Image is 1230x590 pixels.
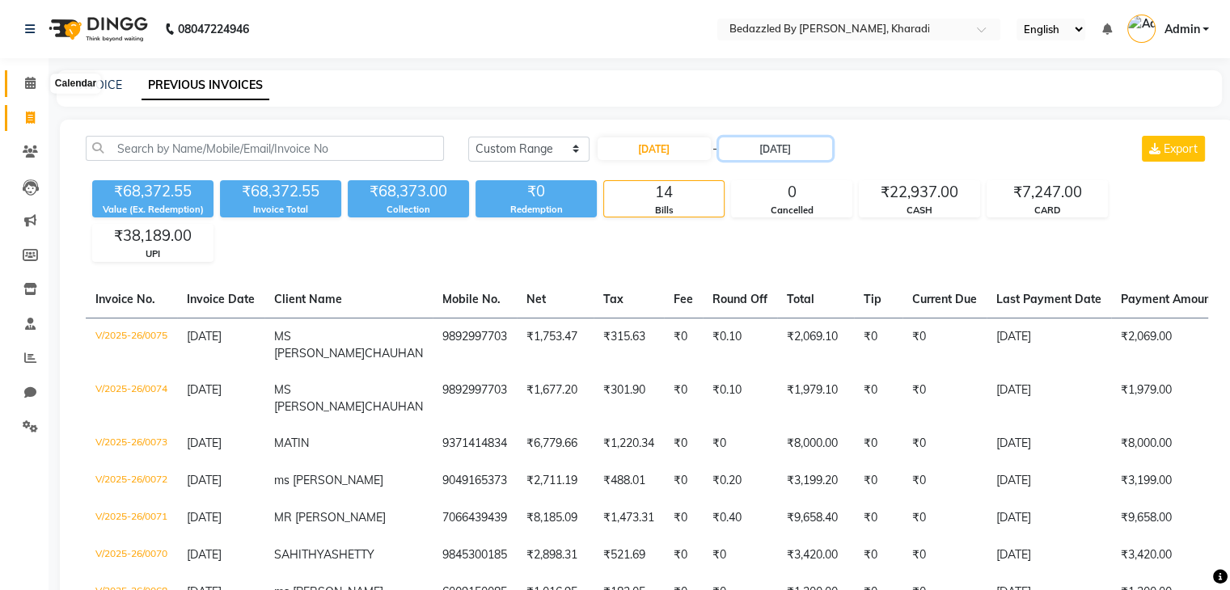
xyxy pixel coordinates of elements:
[517,462,594,499] td: ₹2,711.19
[777,425,854,462] td: ₹8,000.00
[433,425,517,462] td: 9371414834
[86,136,444,161] input: Search by Name/Mobile/Email/Invoice No
[664,499,703,537] td: ₹0
[476,203,597,217] div: Redemption
[996,292,1101,306] span: Last Payment Date
[86,462,177,499] td: V/2025-26/0072
[902,318,987,372] td: ₹0
[703,537,777,574] td: ₹0
[348,180,469,203] div: ₹68,373.00
[854,462,902,499] td: ₹0
[1142,136,1205,162] button: Export
[92,203,213,217] div: Value (Ex. Redemption)
[854,537,902,574] td: ₹0
[274,382,365,414] span: MS [PERSON_NAME]
[274,510,386,525] span: MR [PERSON_NAME]
[433,318,517,372] td: 9892997703
[517,318,594,372] td: ₹1,753.47
[594,499,664,537] td: ₹1,473.31
[674,292,693,306] span: Fee
[732,204,852,217] div: Cancelled
[93,247,213,261] div: UPI
[987,372,1111,425] td: [DATE]
[332,547,374,562] span: SHETTY
[703,499,777,537] td: ₹0.40
[664,372,703,425] td: ₹0
[365,346,423,360] span: CHAUHAN
[712,141,717,158] span: -
[274,329,365,360] span: MS [PERSON_NAME]
[187,473,222,487] span: [DATE]
[86,425,177,462] td: V/2025-26/0073
[912,292,977,306] span: Current Due
[854,318,902,372] td: ₹0
[274,547,332,562] span: SAHITHYA
[517,372,594,425] td: ₹1,677.20
[854,499,902,537] td: ₹0
[902,499,987,537] td: ₹0
[987,318,1111,372] td: [DATE]
[442,292,501,306] span: Mobile No.
[142,71,269,100] a: PREVIOUS INVOICES
[664,425,703,462] td: ₹0
[93,225,213,247] div: ₹38,189.00
[274,436,309,450] span: MATIN
[187,292,255,306] span: Invoice Date
[526,292,546,306] span: Net
[902,462,987,499] td: ₹0
[178,6,249,52] b: 08047224946
[594,318,664,372] td: ₹315.63
[902,425,987,462] td: ₹0
[594,372,664,425] td: ₹301.90
[902,537,987,574] td: ₹0
[1164,21,1199,38] span: Admin
[703,462,777,499] td: ₹0.20
[987,462,1111,499] td: [DATE]
[187,510,222,525] span: [DATE]
[987,181,1107,204] div: ₹7,247.00
[594,425,664,462] td: ₹1,220.34
[902,372,987,425] td: ₹0
[703,425,777,462] td: ₹0
[86,499,177,537] td: V/2025-26/0071
[604,181,724,204] div: 14
[220,180,341,203] div: ₹68,372.55
[860,204,979,217] div: CASH
[594,537,664,574] td: ₹521.69
[854,372,902,425] td: ₹0
[95,292,155,306] span: Invoice No.
[365,399,423,414] span: CHAUHAN
[787,292,814,306] span: Total
[987,425,1111,462] td: [DATE]
[664,462,703,499] td: ₹0
[476,180,597,203] div: ₹0
[86,318,177,372] td: V/2025-26/0075
[517,537,594,574] td: ₹2,898.31
[433,499,517,537] td: 7066439439
[987,204,1107,217] div: CARD
[433,372,517,425] td: 9892997703
[187,547,222,562] span: [DATE]
[703,372,777,425] td: ₹0.10
[274,292,342,306] span: Client Name
[987,537,1111,574] td: [DATE]
[664,537,703,574] td: ₹0
[987,499,1111,537] td: [DATE]
[594,462,664,499] td: ₹488.01
[433,537,517,574] td: 9845300185
[187,329,222,343] span: [DATE]
[864,292,881,306] span: Tip
[604,204,724,217] div: Bills
[41,6,152,52] img: logo
[86,372,177,425] td: V/2025-26/0074
[92,180,213,203] div: ₹68,372.55
[703,318,777,372] td: ₹0.10
[1121,292,1226,306] span: Payment Amount
[1164,141,1198,156] span: Export
[51,74,100,94] div: Calendar
[1127,15,1156,43] img: Admin
[598,137,711,160] input: Start Date
[860,181,979,204] div: ₹22,937.00
[712,292,767,306] span: Round Off
[187,436,222,450] span: [DATE]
